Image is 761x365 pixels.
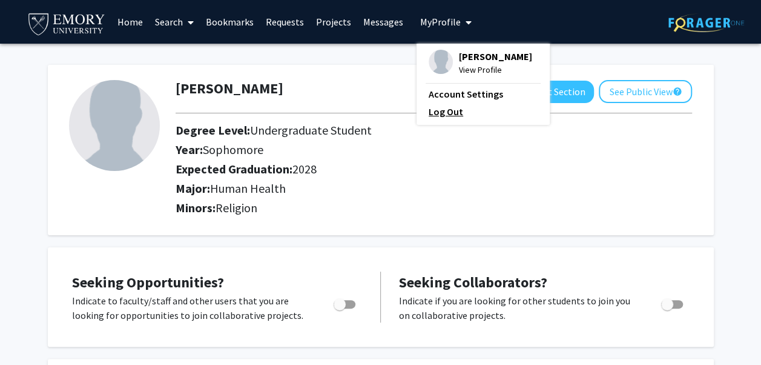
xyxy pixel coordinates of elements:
a: Log Out [429,104,538,119]
div: Toggle [656,293,690,312]
a: Projects [310,1,357,43]
img: Profile Picture [429,50,453,74]
a: Account Settings [429,87,538,101]
span: [PERSON_NAME] [459,50,532,63]
span: Undergraduate Student [250,122,372,138]
h2: Expected Graduation: [176,162,637,176]
h2: Major: [176,181,692,196]
h1: [PERSON_NAME] [176,80,283,98]
span: View Profile [459,63,532,76]
h2: Minors: [176,201,692,215]
img: Profile Picture [69,80,160,171]
button: Edit Section [525,81,594,103]
a: Bookmarks [200,1,260,43]
a: Messages [357,1,409,43]
iframe: Chat [9,310,51,356]
img: ForagerOne Logo [668,13,744,32]
mat-icon: help [672,84,682,99]
p: Indicate to faculty/staff and other users that you are looking for opportunities to join collabor... [72,293,311,323]
span: 2028 [292,161,317,176]
span: Seeking Collaborators? [399,273,547,292]
a: Home [111,1,149,43]
div: Toggle [329,293,362,312]
span: Seeking Opportunities? [72,273,224,292]
span: My Profile [420,16,461,28]
h2: Degree Level: [176,123,637,138]
img: Emory University Logo [27,10,107,37]
a: Search [149,1,200,43]
a: Requests [260,1,310,43]
div: Profile Picture[PERSON_NAME]View Profile [429,50,532,76]
h2: Year: [176,142,637,157]
button: See Public View [599,80,692,103]
span: Human Health [210,181,286,196]
p: Indicate if you are looking for other students to join you on collaborative projects. [399,293,638,323]
span: Sophomore [203,142,263,157]
span: Religion [216,200,257,215]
